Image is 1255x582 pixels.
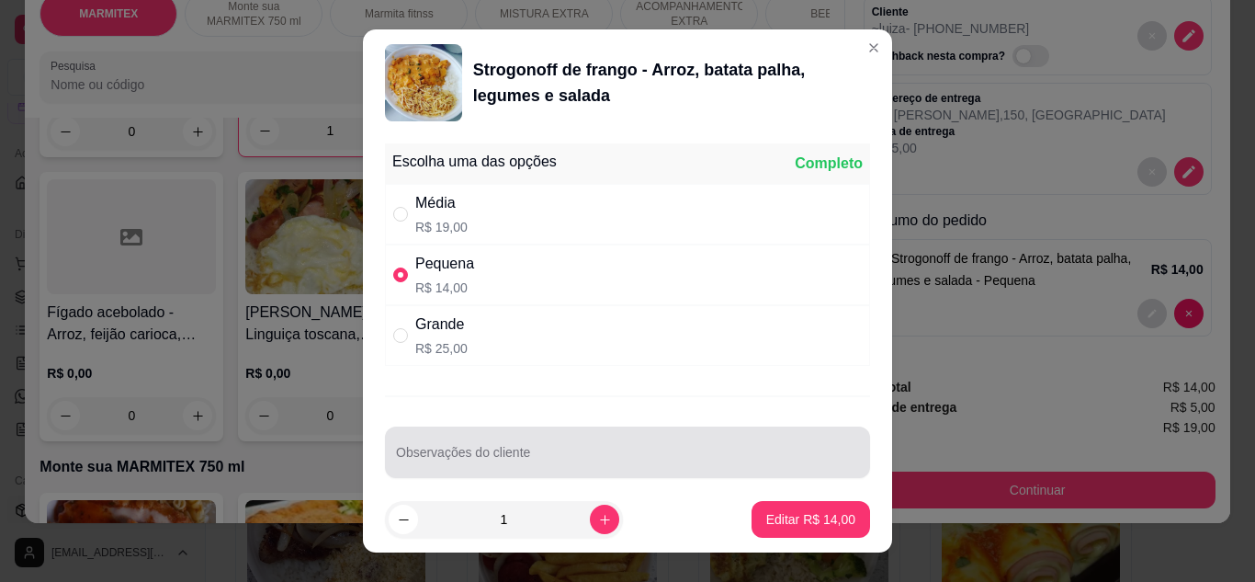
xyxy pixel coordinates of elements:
button: Editar R$ 14,00 [752,501,870,538]
div: Strogonoff de frango - Arroz, batata palha, legumes e salada [473,57,870,108]
p: Editar R$ 14,00 [766,510,855,529]
input: Observações do cliente [396,451,859,469]
div: Média [415,192,468,214]
div: Escolha uma das opções [392,151,557,173]
div: Completo [795,153,863,175]
div: Grande [415,314,468,336]
p: R$ 14,00 [415,279,474,297]
button: increase-product-quantity [590,505,619,534]
p: R$ 19,00 [415,218,468,236]
img: product-image [385,44,462,121]
button: decrease-product-quantity [389,505,418,534]
div: Pequena [415,253,474,275]
button: Close [859,33,888,63]
p: R$ 25,00 [415,339,468,358]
